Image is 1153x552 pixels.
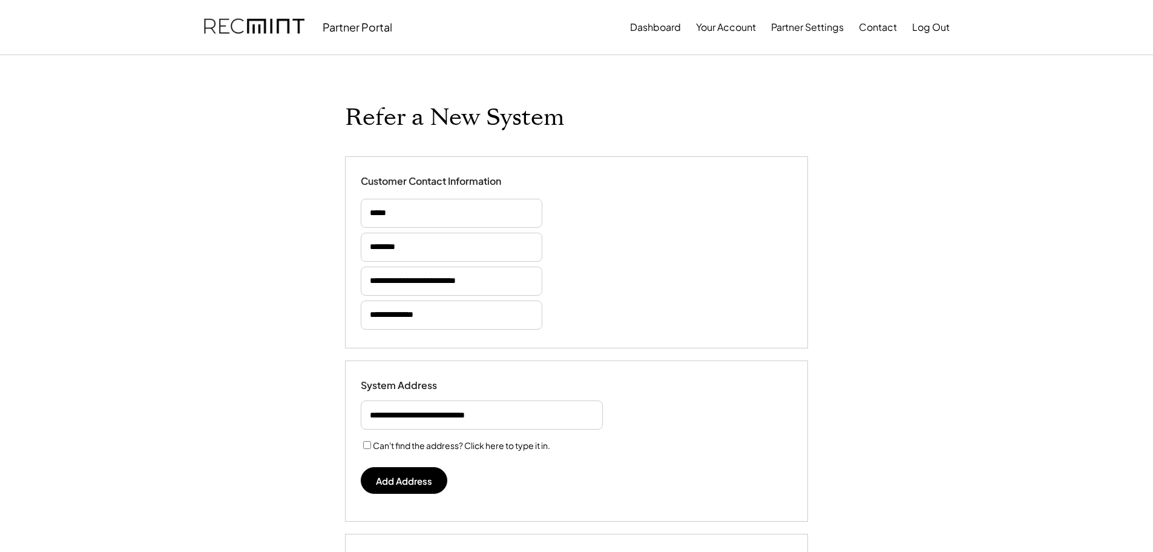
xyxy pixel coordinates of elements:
[630,15,681,39] button: Dashboard
[204,7,304,48] img: recmint-logotype%403x.png
[859,15,897,39] button: Contact
[361,379,482,392] div: System Address
[345,104,564,132] h1: Refer a New System
[912,15,950,39] button: Log Out
[771,15,844,39] button: Partner Settings
[361,467,447,494] button: Add Address
[696,15,756,39] button: Your Account
[323,20,392,34] div: Partner Portal
[373,440,550,451] label: Can't find the address? Click here to type it in.
[361,175,501,188] div: Customer Contact Information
